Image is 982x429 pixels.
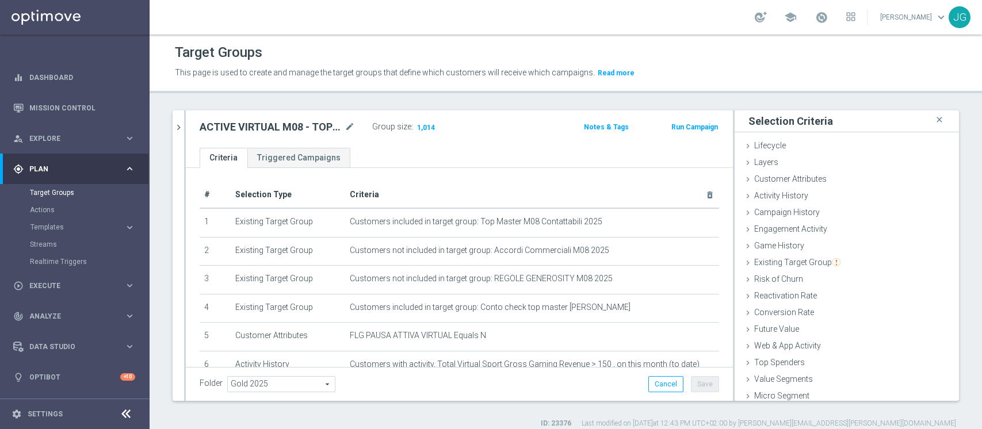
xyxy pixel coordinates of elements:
[231,182,345,208] th: Selection Type
[124,133,135,144] i: keyboard_arrow_right
[13,104,136,113] button: Mission Control
[754,274,803,284] span: Risk of Churn
[124,280,135,291] i: keyboard_arrow_right
[124,163,135,174] i: keyboard_arrow_right
[175,44,262,61] h1: Target Groups
[13,362,135,392] div: Optibot
[200,120,342,134] h2: ACTIVE VIRTUAL M08 - TOP 1.000 GGR M08 18.08
[200,323,231,351] td: 5
[231,266,345,294] td: Existing Target Group
[13,164,124,174] div: Plan
[124,311,135,321] i: keyboard_arrow_right
[30,201,148,219] div: Actions
[350,190,379,199] span: Criteria
[200,294,231,323] td: 4
[754,341,821,350] span: Web & App Activity
[582,419,956,428] label: Last modified on [DATE] at 12:43 PM UTC+02:00 by [PERSON_NAME][EMAIL_ADDRESS][PERSON_NAME][DOMAIN...
[13,342,136,351] button: Data Studio keyboard_arrow_right
[13,164,136,174] button: gps_fixed Plan keyboard_arrow_right
[231,237,345,266] td: Existing Target Group
[247,148,350,168] a: Triggered Campaigns
[13,72,24,83] i: equalizer
[670,121,719,133] button: Run Campaign
[13,133,24,144] i: person_search
[350,274,613,284] span: Customers not included in target group: REGOLE GENEROSITY M08 2025
[13,164,24,174] i: gps_fixed
[754,241,804,250] span: Game History
[13,342,124,352] div: Data Studio
[30,219,148,236] div: Templates
[120,373,135,381] div: +10
[173,122,184,133] i: chevron_right
[13,73,136,82] button: equalizer Dashboard
[754,358,805,367] span: Top Spenders
[754,291,817,300] span: Reactivation Rate
[29,313,124,320] span: Analyze
[13,134,136,143] button: person_search Explore keyboard_arrow_right
[416,123,436,134] span: 1,014
[30,205,120,215] a: Actions
[372,122,411,132] label: Group size
[30,224,124,231] div: Templates
[949,6,970,28] div: JG
[13,93,135,123] div: Mission Control
[29,362,120,392] a: Optibot
[350,331,486,340] span: FLG PAUSA ATTIVA VIRTUAL Equals N
[29,282,124,289] span: Execute
[934,112,945,128] i: close
[754,374,813,384] span: Value Segments
[29,166,124,173] span: Plan
[879,9,949,26] a: [PERSON_NAME]keyboard_arrow_down
[13,373,136,382] div: lightbulb Optibot +10
[754,158,778,167] span: Layers
[13,62,135,93] div: Dashboard
[28,411,63,417] a: Settings
[754,324,799,334] span: Future Value
[13,133,124,144] div: Explore
[30,240,120,249] a: Streams
[784,11,797,24] span: school
[30,224,113,231] span: Templates
[754,141,786,150] span: Lifecycle
[13,372,24,382] i: lightbulb
[200,237,231,266] td: 2
[200,378,223,388] label: Folder
[30,184,148,201] div: Target Groups
[350,359,700,369] span: Customers with activity, Total Virtual Sport Gross Gaming Revenue > 150 , on this month (to date)
[231,294,345,323] td: Existing Target Group
[30,236,148,253] div: Streams
[345,120,355,134] i: mode_edit
[754,258,840,267] span: Existing Target Group
[754,208,820,217] span: Campaign History
[30,223,136,232] button: Templates keyboard_arrow_right
[13,281,136,290] button: play_circle_outline Execute keyboard_arrow_right
[705,190,714,200] i: delete_forever
[124,341,135,352] i: keyboard_arrow_right
[541,419,571,428] label: ID: 23376
[29,93,135,123] a: Mission Control
[200,266,231,294] td: 3
[175,68,595,77] span: This page is used to create and manage the target groups that define which customers will receive...
[350,302,631,312] span: Customers included in target group: Conto check top master [PERSON_NAME]
[754,174,827,183] span: Customer Attributes
[350,217,602,227] span: Customers included in target group: Top Master M08 Contattabili 2025
[754,224,827,233] span: Engagement Activity
[13,281,24,291] i: play_circle_outline
[200,351,231,380] td: 6
[30,257,120,266] a: Realtime Triggers
[583,121,630,133] button: Notes & Tags
[200,148,247,168] a: Criteria
[935,11,947,24] span: keyboard_arrow_down
[29,62,135,93] a: Dashboard
[350,246,609,255] span: Customers not included in target group: Accordi Commerciali M08 2025
[754,308,814,317] span: Conversion Rate
[30,253,148,270] div: Realtime Triggers
[13,312,136,321] button: track_changes Analyze keyboard_arrow_right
